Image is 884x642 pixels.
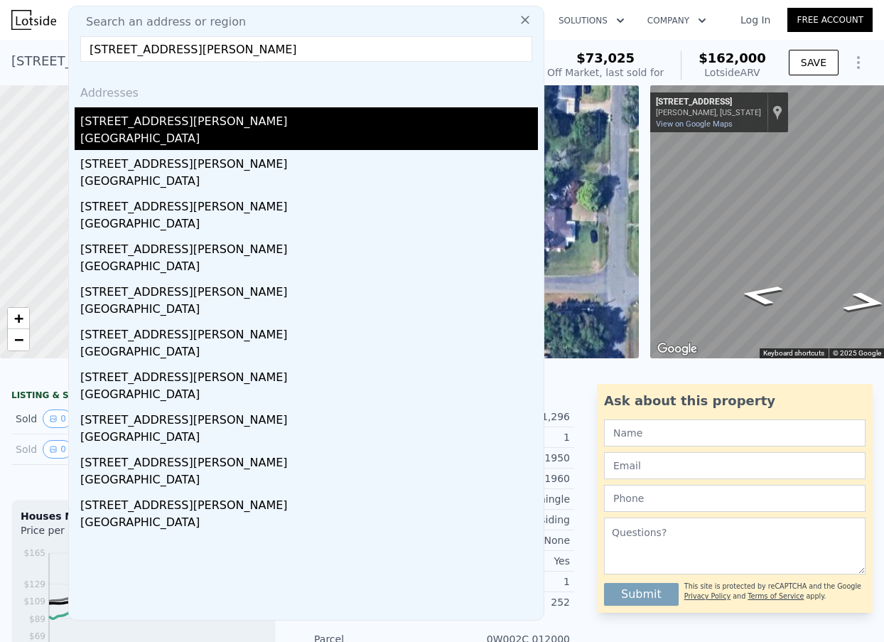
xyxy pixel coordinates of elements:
[11,10,56,30] img: Lotside
[80,321,538,343] div: [STREET_ADDRESS][PERSON_NAME]
[721,279,802,310] path: Go West, Young Ave
[656,108,761,117] div: [PERSON_NAME], [US_STATE]
[723,13,787,27] a: Log In
[23,548,45,558] tspan: $165
[684,592,731,600] a: Privacy Policy
[604,391,866,411] div: Ask about this property
[789,50,839,75] button: SAVE
[8,308,29,329] a: Zoom in
[29,614,45,624] tspan: $89
[23,596,45,606] tspan: $109
[75,73,538,107] div: Addresses
[80,449,538,471] div: [STREET_ADDRESS][PERSON_NAME]
[80,514,538,534] div: [GEOGRAPHIC_DATA]
[844,48,873,77] button: Show Options
[547,65,664,80] div: Off Market, last sold for
[656,97,761,108] div: [STREET_ADDRESS]
[80,471,538,491] div: [GEOGRAPHIC_DATA]
[80,215,538,235] div: [GEOGRAPHIC_DATA]
[80,363,538,386] div: [STREET_ADDRESS][PERSON_NAME]
[14,331,23,348] span: −
[80,193,538,215] div: [STREET_ADDRESS][PERSON_NAME]
[636,8,718,33] button: Company
[80,429,538,449] div: [GEOGRAPHIC_DATA]
[684,577,866,606] div: This site is protected by reCAPTCHA and the Google and apply.
[21,523,144,546] div: Price per Square Foot
[656,119,733,129] a: View on Google Maps
[604,583,679,606] button: Submit
[80,130,538,150] div: [GEOGRAPHIC_DATA]
[80,301,538,321] div: [GEOGRAPHIC_DATA]
[80,386,538,406] div: [GEOGRAPHIC_DATA]
[654,340,701,358] img: Google
[604,485,866,512] input: Phone
[14,309,23,327] span: +
[604,452,866,479] input: Email
[699,50,766,65] span: $162,000
[21,509,266,523] div: Houses Median Sale
[547,8,636,33] button: Solutions
[654,340,701,358] a: Open this area in Google Maps (opens a new window)
[8,329,29,351] a: Zoom out
[16,410,132,428] div: Sold
[80,491,538,514] div: [STREET_ADDRESS][PERSON_NAME]
[80,173,538,193] div: [GEOGRAPHIC_DATA]
[80,107,538,130] div: [STREET_ADDRESS][PERSON_NAME]
[748,592,804,600] a: Terms of Service
[16,440,132,459] div: Sold
[787,8,873,32] a: Free Account
[80,406,538,429] div: [STREET_ADDRESS][PERSON_NAME]
[772,105,782,120] a: Show location on map
[80,258,538,278] div: [GEOGRAPHIC_DATA]
[43,410,72,428] button: View historical data
[80,278,538,301] div: [STREET_ADDRESS][PERSON_NAME]
[23,579,45,589] tspan: $129
[43,440,72,459] button: View historical data
[833,349,881,357] span: © 2025 Google
[80,36,532,62] input: Enter an address, city, region, neighborhood or zip code
[80,150,538,173] div: [STREET_ADDRESS][PERSON_NAME]
[80,343,538,363] div: [GEOGRAPHIC_DATA]
[29,631,45,641] tspan: $69
[699,65,766,80] div: Lotside ARV
[576,50,635,65] span: $73,025
[11,390,276,404] div: LISTING & SALE HISTORY
[75,14,246,31] span: Search an address or region
[763,348,824,358] button: Keyboard shortcuts
[604,419,866,446] input: Name
[80,235,538,258] div: [STREET_ADDRESS][PERSON_NAME]
[11,51,434,71] div: [STREET_ADDRESS] , [PERSON_NAME] [PERSON_NAME] , GA 31093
